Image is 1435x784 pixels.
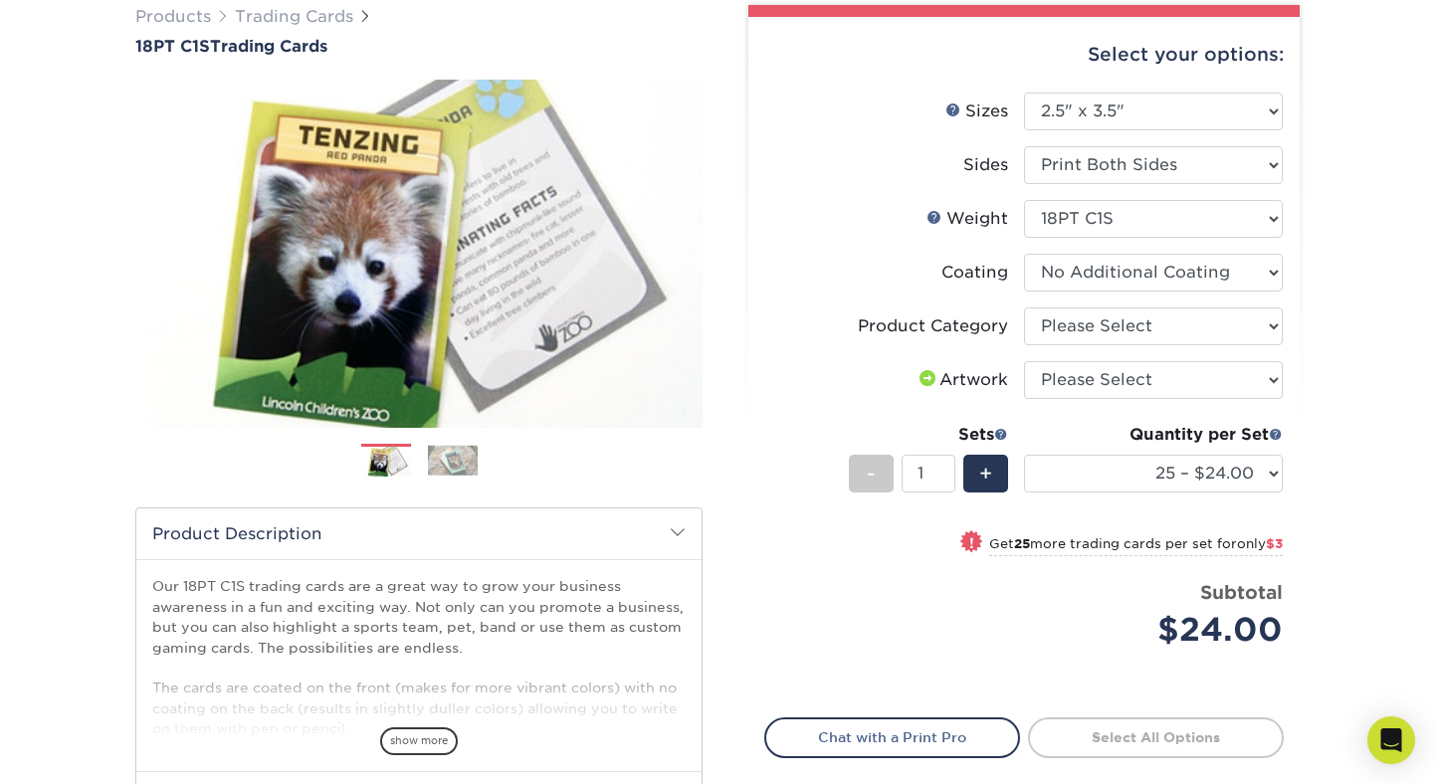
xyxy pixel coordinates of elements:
div: Sizes [945,99,1008,123]
strong: Subtotal [1200,581,1283,603]
span: $3 [1266,536,1283,551]
img: Trading Cards 01 [361,445,411,480]
small: Get more trading cards per set for [989,536,1283,556]
div: Quantity per Set [1024,423,1283,447]
a: 18PT C1STrading Cards [135,37,703,56]
div: Artwork [916,368,1008,392]
span: 18PT C1S [135,37,210,56]
div: Open Intercom Messenger [1367,716,1415,764]
img: Trading Cards 02 [428,445,478,476]
a: Select All Options [1028,717,1284,757]
a: Products [135,7,211,26]
span: + [979,459,992,489]
div: Weight [926,207,1008,231]
span: ! [969,532,974,553]
div: $24.00 [1039,606,1283,654]
a: Trading Cards [235,7,353,26]
div: Sides [963,153,1008,177]
strong: 25 [1014,536,1030,551]
span: - [867,459,876,489]
a: Chat with a Print Pro [764,717,1020,757]
p: Our 18PT C1S trading cards are a great way to grow your business awareness in a fun and exciting ... [152,576,686,738]
h2: Product Description [136,508,702,559]
span: show more [380,727,458,754]
span: only [1237,536,1283,551]
div: Coating [941,261,1008,285]
img: 18PT C1S 01 [135,58,703,450]
div: Sets [849,423,1008,447]
div: Product Category [858,314,1008,338]
h1: Trading Cards [135,37,703,56]
div: Select your options: [764,17,1284,93]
